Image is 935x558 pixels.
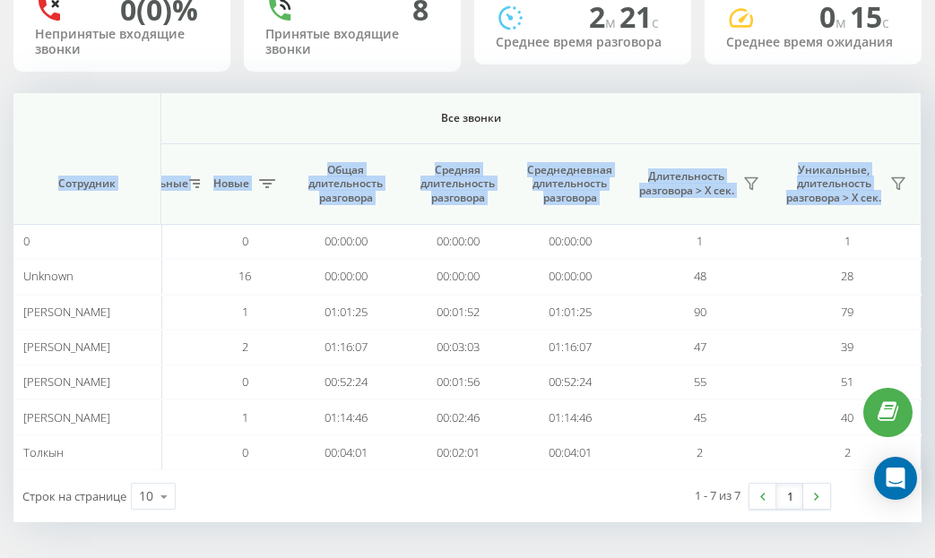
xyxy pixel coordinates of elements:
span: 51 [841,373,853,390]
span: Общая длительность разговора [303,163,388,205]
span: 55 [694,373,706,390]
span: 90 [694,304,706,320]
span: Строк на странице [22,488,126,504]
td: 00:04:01 [290,435,402,470]
span: 40 [841,409,853,425]
div: Принятые входящие звонки [265,27,439,57]
span: [PERSON_NAME] [23,409,110,425]
span: 0 [242,373,248,390]
td: 01:16:07 [514,330,626,365]
span: Unknown [23,268,74,284]
span: 1 [697,233,703,249]
td: 00:04:01 [514,435,626,470]
td: 00:01:52 [402,295,514,330]
span: 2 [242,339,248,355]
span: 1 [242,304,248,320]
div: 10 [139,487,153,505]
span: Толкын [23,444,64,460]
span: [PERSON_NAME] [23,339,110,355]
span: 0 [23,233,30,249]
div: 1 - 7 из 7 [695,486,740,504]
span: м [835,13,850,32]
td: 00:52:24 [514,365,626,399]
div: Непринятые входящие звонки [35,27,209,57]
td: 00:02:46 [402,399,514,434]
span: [PERSON_NAME] [23,373,110,390]
td: 01:01:25 [514,295,626,330]
span: 0 [242,233,248,249]
td: 01:16:07 [290,330,402,365]
span: c [652,13,659,32]
span: Среднедневная длительность разговора [527,163,612,205]
div: Среднее время ожидания [726,35,900,50]
span: 45 [694,409,706,425]
td: 00:00:00 [290,224,402,259]
span: 48 [694,268,706,284]
div: Open Intercom Messenger [874,457,917,500]
span: 47 [694,339,706,355]
span: Длительность разговора > Х сек. [635,169,738,197]
span: Уникальные [119,176,184,191]
td: 00:00:00 [514,224,626,259]
td: 00:02:01 [402,435,514,470]
span: 39 [841,339,853,355]
span: 1 [844,233,851,249]
span: 16 [238,268,251,284]
span: [PERSON_NAME] [23,304,110,320]
td: 01:14:46 [514,399,626,434]
span: 1 [242,409,248,425]
td: 00:01:56 [402,365,514,399]
td: 00:00:00 [402,259,514,294]
span: Новые [209,176,254,191]
td: 00:00:00 [290,259,402,294]
a: 1 [776,484,803,509]
span: Средняя длительность разговора [415,163,500,205]
span: 2 [697,444,703,460]
span: 79 [841,304,853,320]
td: 01:14:46 [290,399,402,434]
td: 01:01:25 [290,295,402,330]
div: Среднее время разговора [496,35,670,50]
span: c [882,13,889,32]
span: 2 [844,444,851,460]
span: 28 [841,268,853,284]
span: Сотрудник [29,176,145,191]
span: Все звонки [74,111,868,125]
td: 00:00:00 [402,224,514,259]
td: 00:00:00 [514,259,626,294]
td: 00:03:03 [402,330,514,365]
span: 0 [242,444,248,460]
td: 00:52:24 [290,365,402,399]
span: Уникальные, длительность разговора > Х сек. [783,163,885,205]
span: м [605,13,619,32]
